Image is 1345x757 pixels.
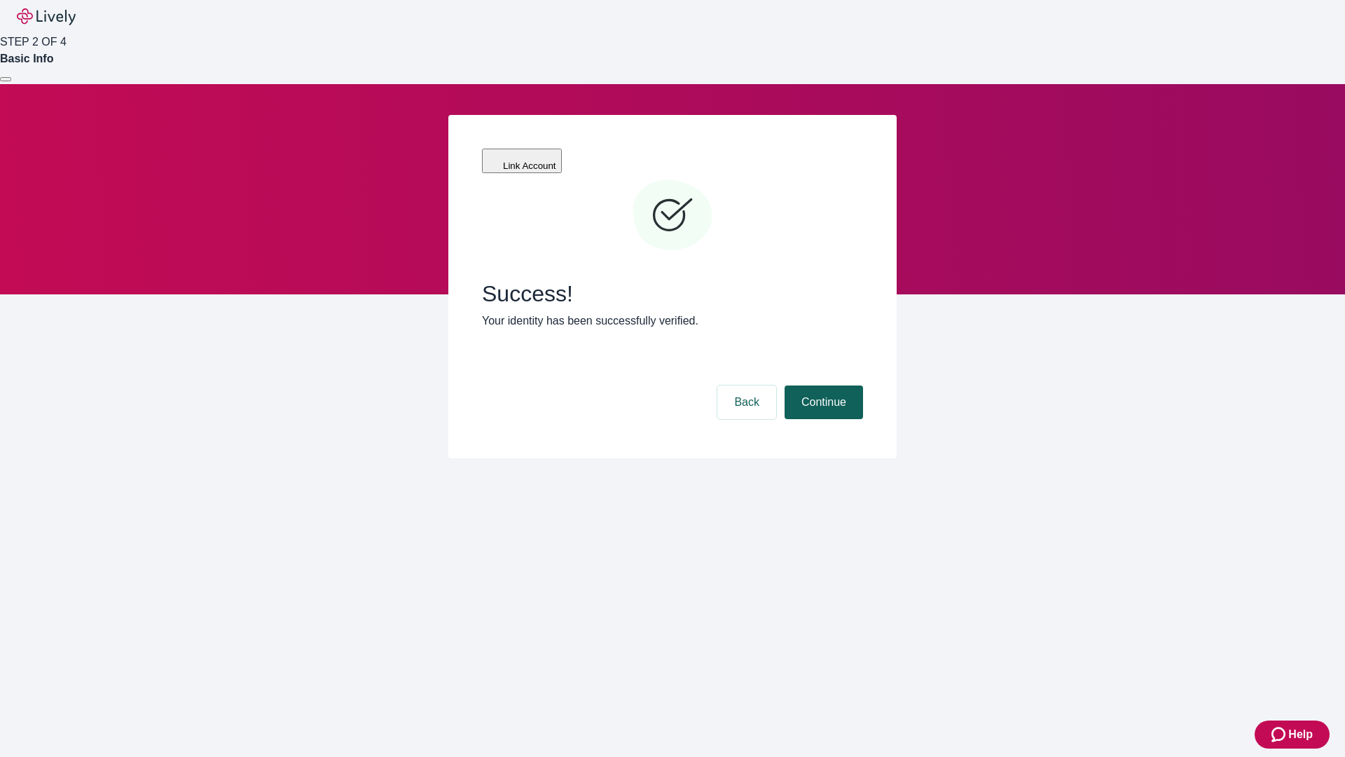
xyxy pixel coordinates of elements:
span: Help [1288,726,1313,743]
svg: Checkmark icon [630,174,715,258]
img: Lively [17,8,76,25]
button: Link Account [482,149,562,173]
span: Success! [482,280,863,307]
p: Your identity has been successfully verified. [482,313,863,329]
button: Back [717,386,776,419]
button: Zendesk support iconHelp [1255,721,1330,749]
button: Continue [785,386,863,419]
svg: Zendesk support icon [1271,726,1288,743]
